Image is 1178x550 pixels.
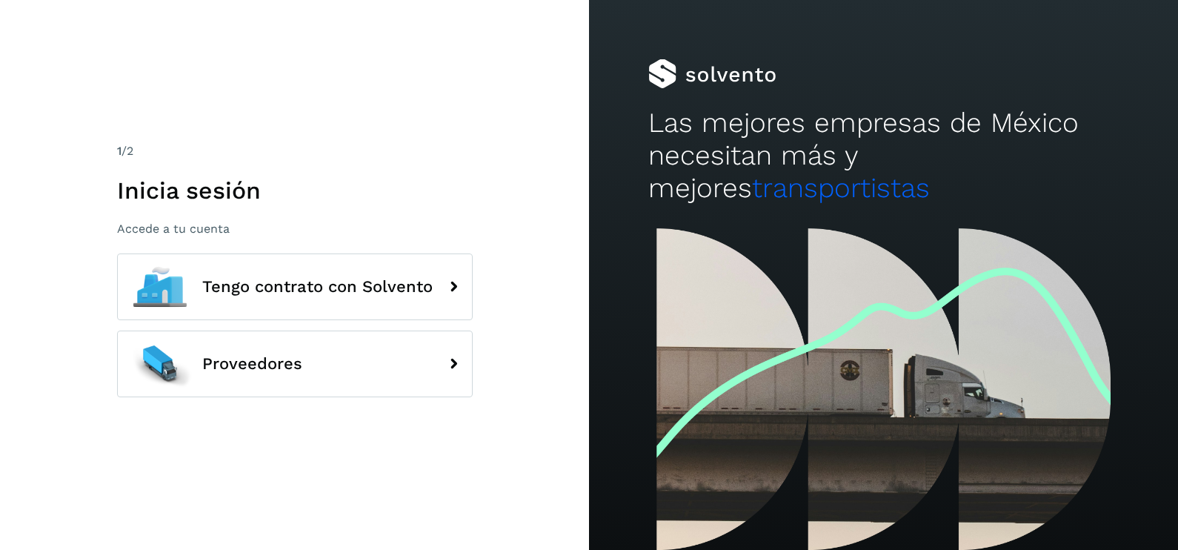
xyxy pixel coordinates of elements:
button: Proveedores [117,331,473,397]
button: Tengo contrato con Solvento [117,254,473,320]
span: 1 [117,144,122,158]
span: Tengo contrato con Solvento [202,278,433,296]
p: Accede a tu cuenta [117,222,473,236]
h1: Inicia sesión [117,176,473,205]
h2: Las mejores empresas de México necesitan más y mejores [648,107,1119,205]
span: transportistas [752,172,930,204]
span: Proveedores [202,355,302,373]
div: /2 [117,142,473,160]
